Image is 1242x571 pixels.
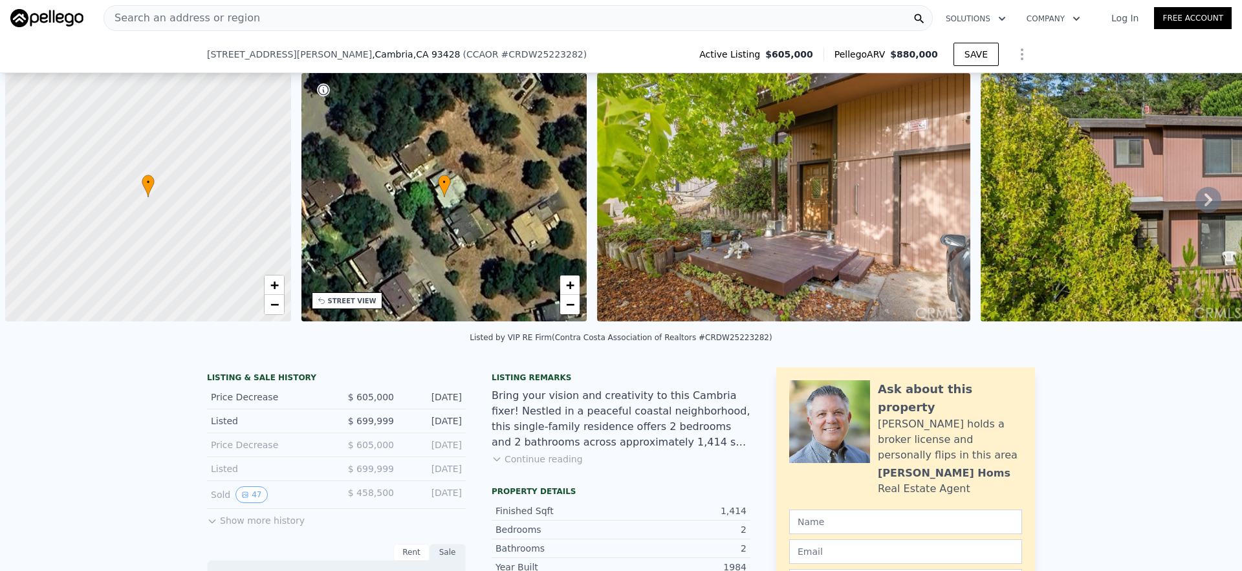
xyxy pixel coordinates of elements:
[789,510,1022,534] input: Name
[404,415,462,427] div: [DATE]
[878,466,1010,481] div: [PERSON_NAME] Homs
[470,333,772,342] div: Listed by VIP RE Firm (Contra Costa Association of Realtors #CRDW25223282)
[104,10,260,26] span: Search an address or region
[430,544,466,561] div: Sale
[566,277,574,293] span: +
[597,73,970,321] img: Sale: 169764983 Parcel: 18320112
[404,391,462,404] div: [DATE]
[393,544,430,561] div: Rent
[496,523,621,536] div: Bedrooms
[348,440,394,450] span: $ 605,000
[496,504,621,517] div: Finished Sqft
[348,464,394,474] span: $ 699,999
[699,48,765,61] span: Active Listing
[566,296,574,312] span: −
[890,49,938,59] span: $880,000
[560,295,580,314] a: Zoom out
[207,509,305,527] button: Show more history
[438,177,451,188] span: •
[328,296,376,306] div: STREET VIEW
[270,277,278,293] span: +
[621,542,746,555] div: 2
[348,392,394,402] span: $ 605,000
[878,481,970,497] div: Real Estate Agent
[765,48,813,61] span: $605,000
[211,486,326,503] div: Sold
[878,416,1022,463] div: [PERSON_NAME] holds a broker license and personally flips in this area
[211,462,326,475] div: Listed
[560,275,580,295] a: Zoom in
[211,391,326,404] div: Price Decrease
[834,48,891,61] span: Pellego ARV
[348,416,394,426] span: $ 699,999
[953,43,999,66] button: SAVE
[372,48,460,61] span: , Cambria
[1096,12,1154,25] a: Log In
[142,175,155,197] div: •
[265,295,284,314] a: Zoom out
[492,372,750,383] div: Listing remarks
[413,49,461,59] span: , CA 93428
[348,488,394,498] span: $ 458,500
[1016,7,1091,30] button: Company
[235,486,267,503] button: View historical data
[878,380,1022,416] div: Ask about this property
[492,453,583,466] button: Continue reading
[404,486,462,503] div: [DATE]
[492,388,750,450] div: Bring your vision and creativity to this Cambria fixer! Nestled in a peaceful coastal neighborhoo...
[265,275,284,295] a: Zoom in
[621,504,746,517] div: 1,414
[1009,41,1035,67] button: Show Options
[211,438,326,451] div: Price Decrease
[438,175,451,197] div: •
[211,415,326,427] div: Listed
[621,523,746,536] div: 2
[789,539,1022,564] input: Email
[404,438,462,451] div: [DATE]
[463,48,587,61] div: ( )
[142,177,155,188] span: •
[501,49,583,59] span: # CRDW25223282
[207,48,372,61] span: [STREET_ADDRESS][PERSON_NAME]
[404,462,462,475] div: [DATE]
[1154,7,1232,29] a: Free Account
[496,542,621,555] div: Bathrooms
[207,372,466,385] div: LISTING & SALE HISTORY
[270,296,278,312] span: −
[935,7,1016,30] button: Solutions
[10,9,83,27] img: Pellego
[466,49,499,59] span: CCAOR
[492,486,750,497] div: Property details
